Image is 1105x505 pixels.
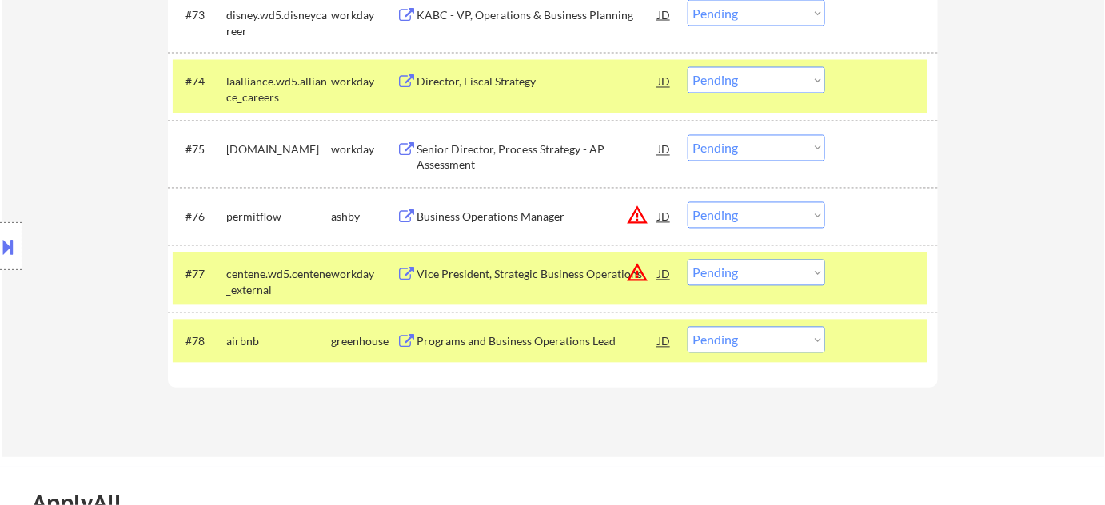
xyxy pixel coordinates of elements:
[331,209,397,225] div: ashby
[331,334,397,350] div: greenhouse
[417,74,658,90] div: Director, Fiscal Strategy
[656,260,672,288] div: JD
[185,7,213,23] div: #73
[417,7,658,23] div: KABC - VP, Operations & Business Planning
[656,67,672,96] div: JD
[331,7,397,23] div: workday
[626,262,648,284] button: warning_amber
[331,267,397,283] div: workday
[656,202,672,231] div: JD
[417,209,658,225] div: Business Operations Manager
[417,267,658,283] div: Vice President, Strategic Business Operations
[331,142,397,158] div: workday
[417,142,658,173] div: Senior Director, Process Strategy - AP Assessment
[656,327,672,356] div: JD
[656,135,672,164] div: JD
[331,74,397,90] div: workday
[226,74,331,105] div: laalliance.wd5.alliance_careers
[417,334,658,350] div: Programs and Business Operations Lead
[226,7,331,38] div: disney.wd5.disneycareer
[185,74,213,90] div: #74
[626,205,648,227] button: warning_amber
